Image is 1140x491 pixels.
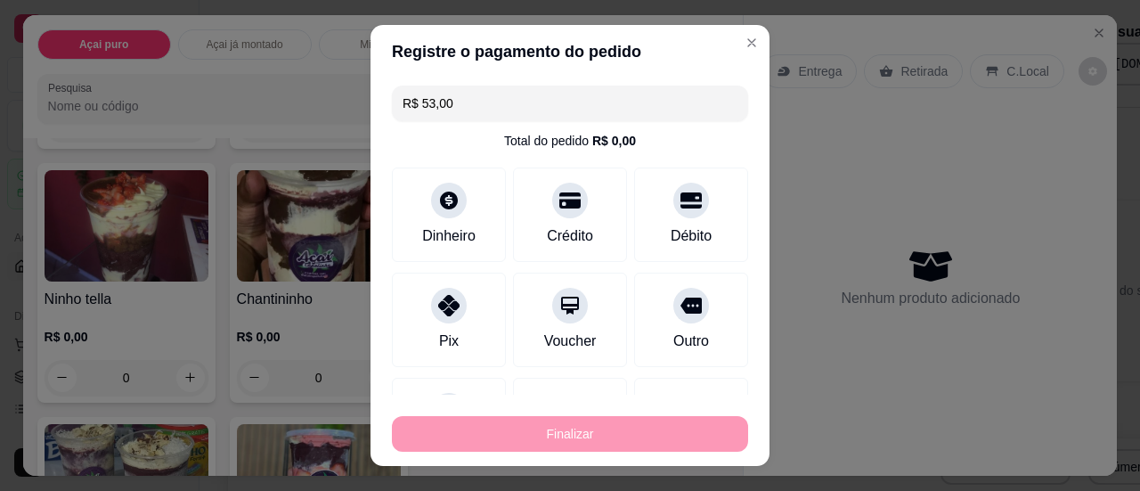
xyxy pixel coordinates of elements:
[544,331,597,352] div: Voucher
[547,225,593,247] div: Crédito
[737,29,766,57] button: Close
[671,225,712,247] div: Débito
[403,86,737,121] input: Ex.: hambúrguer de cordeiro
[673,331,709,352] div: Outro
[439,331,459,352] div: Pix
[370,25,769,78] header: Registre o pagamento do pedido
[504,132,636,150] div: Total do pedido
[422,225,476,247] div: Dinheiro
[592,132,636,150] div: R$ 0,00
